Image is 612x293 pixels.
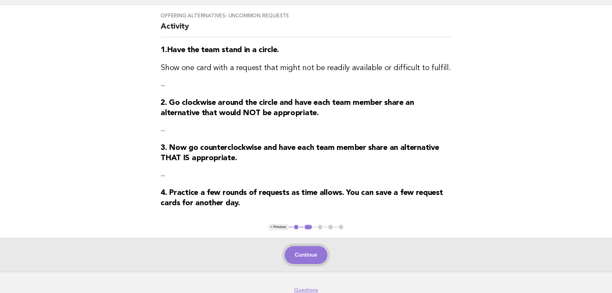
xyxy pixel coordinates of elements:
[161,81,451,90] p: --
[293,224,299,230] button: 1
[161,63,451,73] h3: Show one card with a request that might not be readily available or difficult to fulfill.
[268,224,289,230] button: < Previous
[161,13,451,19] h3: Offering alternatives: Uncommon requests
[161,22,451,37] h2: Activity
[304,224,313,230] button: 2
[161,171,451,180] p: --
[161,46,279,54] strong: 1.Have the team stand in a circle.
[161,99,414,117] strong: 2. Go clockwise around the circle and have each team member share an alternative that would NOT b...
[161,144,439,162] strong: 3. Now go counterclockwise and have each team member share an alternative THAT IS appropriate.
[161,126,451,135] p: --
[285,246,327,264] button: Continue
[161,189,443,207] strong: 4. Practice a few rounds of requests as time allows. You can save a few request cards for another...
